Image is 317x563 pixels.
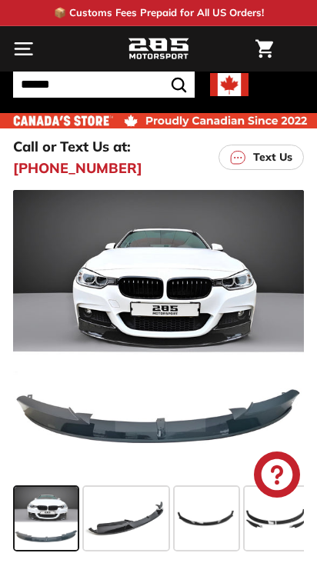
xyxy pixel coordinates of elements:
a: [PHONE_NUMBER] [13,158,142,178]
img: Logo_285_Motorsport_areodynamics_components [128,36,189,62]
a: Cart [248,27,281,71]
p: 📦 Customs Fees Prepaid for All US Orders! [54,5,264,21]
a: Text Us [219,145,304,170]
input: Search [13,72,195,98]
inbox-online-store-chat: Shopify online store chat [249,451,305,501]
p: Text Us [253,149,292,165]
p: Call or Text Us at: [13,136,131,157]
